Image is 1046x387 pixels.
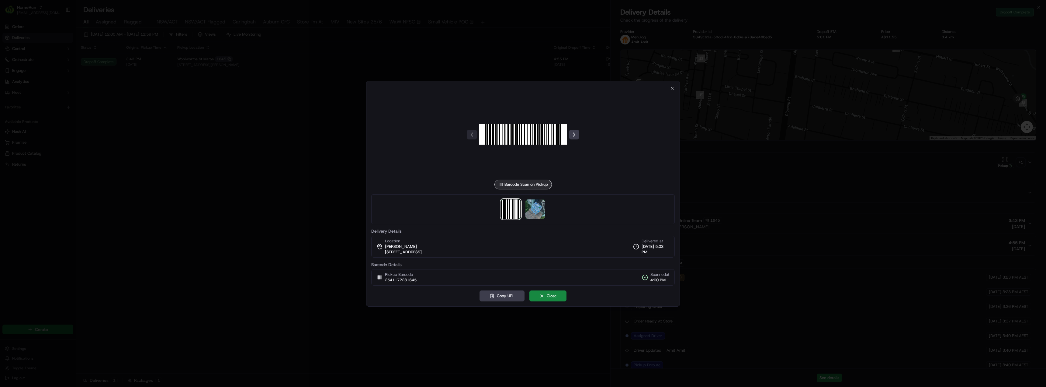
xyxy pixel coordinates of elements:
[385,272,417,277] span: Pickup Barcode
[371,229,675,233] label: Delivery Details
[501,199,521,219] img: barcode_scan_on_pickup image
[385,244,417,249] span: [PERSON_NAME]
[650,272,670,277] span: Scanned at
[525,199,545,219] img: photo_proof_of_delivery image
[642,238,670,244] span: Delivered at
[480,290,525,301] button: Copy URL
[385,277,417,283] span: 2541172231645
[494,180,552,189] div: Barcode Scan on Pickup
[529,290,566,301] button: Close
[385,249,422,255] span: [STREET_ADDRESS]
[650,277,670,283] span: 4:00 PM
[642,244,670,255] span: [DATE] 5:03 PM
[479,91,567,178] img: barcode_scan_on_pickup image
[385,238,400,244] span: Location
[371,262,675,267] label: Barcode Details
